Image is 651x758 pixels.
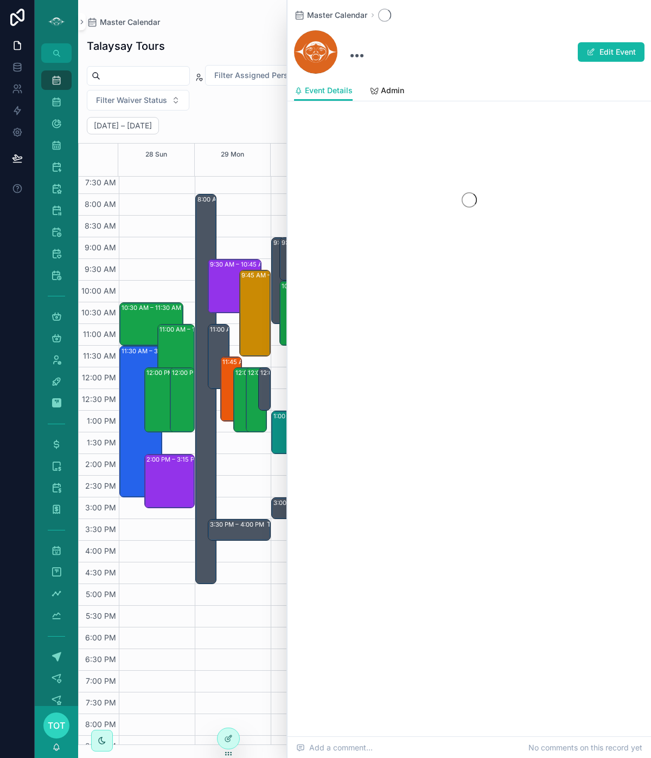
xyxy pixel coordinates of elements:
span: 4:00 PM [82,546,119,555]
div: 9:00 AM – 10:00 AMZ: Group Tours (1) [PERSON_NAME], TW:NYDS-ZDSE [280,238,346,280]
div: 12:00 PM – 1:30 PM [235,367,294,378]
button: Edit Event [578,42,644,62]
div: 8:00 AM – 5:00 PM [197,194,255,205]
span: 8:30 PM [82,741,119,750]
div: 12:00 PM – 1:00 PM [259,368,270,410]
span: Filter Waiver Status [96,95,167,106]
div: 10:30 AM – 11:30 AM [122,302,184,313]
div: 12:00 PM – 1:30 PM [246,368,266,432]
span: 11:00 AM [80,329,119,339]
div: 11:00 AM – 12:30 PM [208,325,228,388]
div: 11:00 AM – 12:30 PM [210,324,272,335]
span: 10:00 AM [79,286,119,295]
span: 6:00 PM [82,633,119,642]
span: 7:30 PM [83,698,119,707]
div: 3:00 PM – 3:30 PM [273,497,330,508]
button: Select Button [205,65,330,86]
span: 8:00 AM [82,199,119,209]
div: 11:30 AM – 3:00 PM [120,346,162,497]
span: 8:30 AM [82,221,119,230]
span: 1:30 PM [84,438,119,447]
div: 12:00 PM – 1:30 PM [172,367,231,378]
div: 12:00 PM – 1:30 PM [248,367,307,378]
h2: [DATE] – [DATE] [94,120,152,131]
div: 12:00 PM – 1:30 PM [234,368,254,432]
span: 7:30 AM [82,178,119,187]
div: 12:00 PM – 1:30 PM [145,368,187,432]
span: Filter Assigned Personnel [214,70,308,81]
div: 9:30 AM – 10:45 AM [210,259,271,270]
span: 10:30 AM [79,308,119,317]
a: Event Details [294,81,353,101]
span: 9:00 AM [82,243,119,252]
span: 5:00 PM [83,589,119,599]
div: 9:00 AM – 11:00 AM [272,238,285,323]
button: 28 Sun [145,144,167,165]
span: 4:30 PM [82,568,119,577]
span: 3:00 PM [82,503,119,512]
span: 3:30 PM [82,524,119,534]
div: 11:45 AM – 1:15 PM [222,357,279,367]
h1: Talaysay Tours [87,38,165,54]
span: Master Calendar [100,17,160,28]
span: TOT [48,719,65,732]
img: App logo [48,13,65,30]
span: 2:30 PM [82,481,119,490]
div: 1:00 PM – 2:00 PM [273,411,329,422]
a: Master Calendar [87,17,160,28]
div: 9:00 AM – 10:00 AM [282,237,342,248]
div: 10:00 AM – 11:30 AM [282,281,344,291]
div: 9:00 AM – 11:00 AM [273,237,333,248]
div: 9:30 AM – 10:45 AM [208,260,260,313]
div: 8:00 AM – 5:00 PM [196,195,216,584]
span: 6:30 PM [82,655,119,664]
div: 10:30 AM – 11:30 AM [120,303,183,345]
div: 11:00 AM – 12:30 PM [159,324,221,335]
span: Master Calendar [307,10,367,21]
div: 11:30 AM – 3:00 PM [122,346,181,357]
div: 2:00 PM – 3:15 PM [145,455,194,508]
span: No comments on this record yet [528,742,642,753]
span: 2:00 PM [82,459,119,469]
span: Add a comment... [296,742,373,753]
div: 3:30 PM – 4:00 PM [210,519,267,530]
div: 12:00 PM – 1:30 PM [170,368,194,432]
span: Admin [381,85,404,96]
div: scrollable content [35,63,78,706]
button: Select Button [87,90,189,111]
span: 5:30 PM [83,611,119,620]
div: 12:00 PM – 1:30 PM [146,367,205,378]
div: 12:00 PM – 1:00 PM [260,367,319,378]
div: 2:00 PM – 3:15 PM [146,454,202,465]
span: Event Details [305,85,353,96]
div: 11:45 AM – 1:15 PM [221,357,241,421]
div: 9:45 AM – 11:45 AM [241,270,301,281]
div: 11:00 AM – 12:30 PM [158,325,195,388]
div: 3:30 PM – 4:00 PMTalaysay x [PERSON_NAME] connect [208,520,270,540]
div: 9:45 AM – 11:45 AM [240,270,270,356]
span: 8:00 PM [82,720,119,729]
button: 29 Mon [221,144,244,165]
div: Talaysay x [PERSON_NAME] connect [267,520,327,529]
span: 1:00 PM [84,416,119,425]
a: Admin [370,81,404,102]
span: 12:30 PM [79,394,119,404]
div: 10:00 AM – 11:30 AM [280,281,293,345]
span: 9:30 AM [82,264,119,274]
span: 7:00 PM [83,676,119,685]
span: 11:30 AM [80,351,119,360]
a: Master Calendar [294,10,367,21]
span: 12:00 PM [79,373,119,382]
div: 1:00 PM – 2:00 PMVAN: SSM - [PERSON_NAME] (25) [PERSON_NAME], TW:[PERSON_NAME]-AIZE [272,411,346,453]
div: 3:00 PM – 3:30 PMRemind staff to submit hours [272,498,346,519]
